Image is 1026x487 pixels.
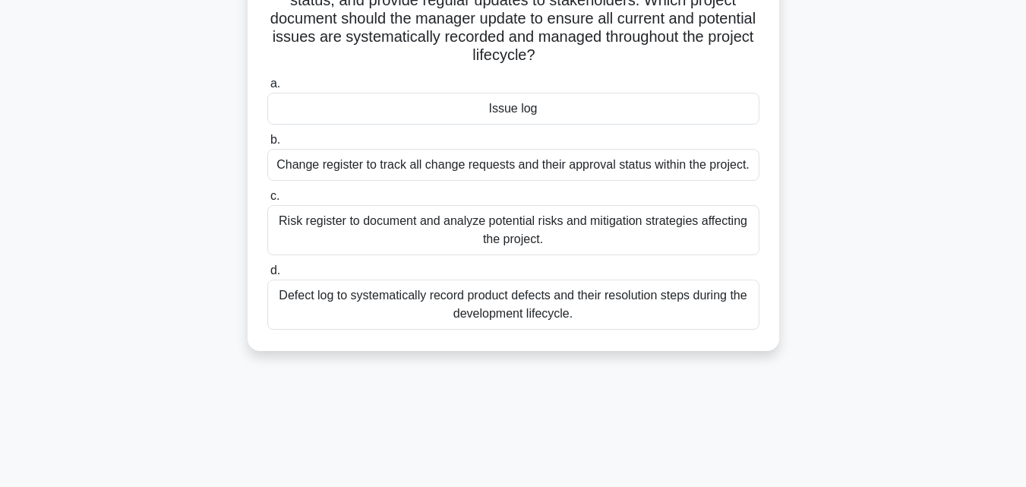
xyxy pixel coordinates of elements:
[267,205,759,255] div: Risk register to document and analyze potential risks and mitigation strategies affecting the pro...
[270,189,279,202] span: c.
[267,149,759,181] div: Change register to track all change requests and their approval status within the project.
[267,93,759,125] div: Issue log
[270,77,280,90] span: a.
[270,264,280,277] span: d.
[267,280,759,330] div: Defect log to systematically record product defects and their resolution steps during the develop...
[270,133,280,146] span: b.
